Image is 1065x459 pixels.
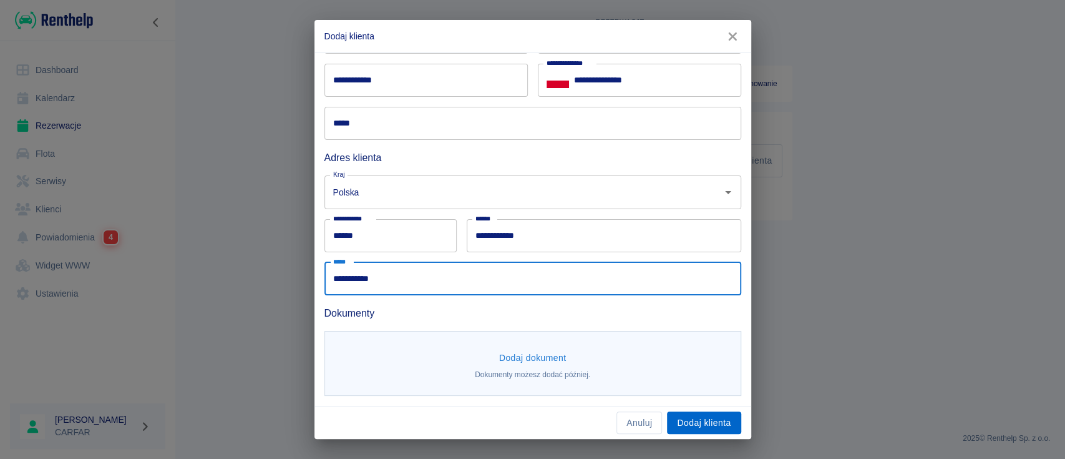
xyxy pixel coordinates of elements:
h6: Adres klienta [324,150,741,165]
button: Otwórz [719,184,737,201]
button: Select country [547,71,569,90]
button: Anuluj [616,412,662,435]
p: Dokumenty możesz dodać później. [475,369,590,380]
h6: Dokumenty [324,305,741,321]
button: Dodaj dokument [494,347,571,370]
h2: Dodaj klienta [314,20,751,52]
label: Kraj [333,170,345,179]
button: Dodaj klienta [667,412,741,435]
